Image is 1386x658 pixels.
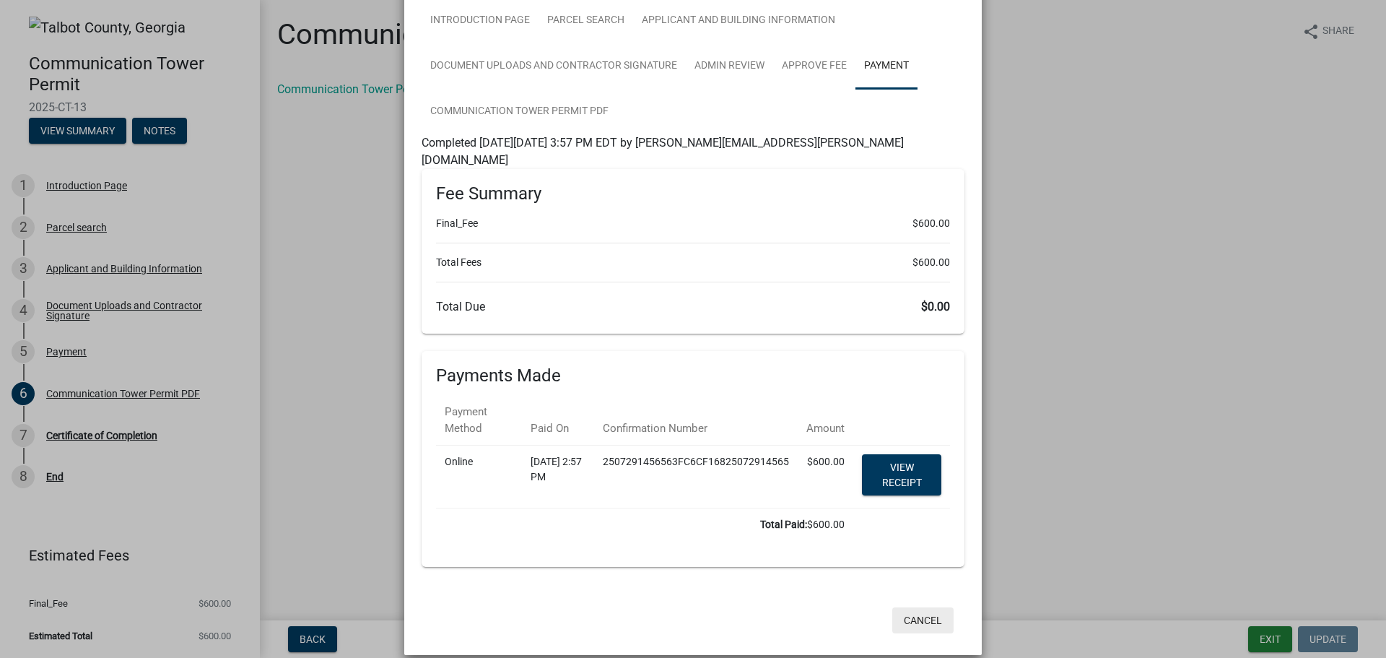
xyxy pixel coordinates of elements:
[760,519,807,530] b: Total Paid:
[522,446,594,508] td: [DATE] 2:57 PM
[855,43,918,90] a: Payment
[422,136,904,167] span: Completed [DATE][DATE] 3:57 PM EDT by [PERSON_NAME][EMAIL_ADDRESS][PERSON_NAME][DOMAIN_NAME]
[436,216,950,231] li: Final_Fee
[436,300,950,313] h6: Total Due
[686,43,773,90] a: Admin Review
[436,183,950,204] h6: Fee Summary
[912,216,950,231] span: $600.00
[594,395,798,446] th: Confirmation Number
[921,300,950,313] span: $0.00
[436,395,522,446] th: Payment Method
[594,446,798,508] td: 2507291456563FC6CF16825072914565
[422,43,686,90] a: Document Uploads and Contractor Signature
[522,395,594,446] th: Paid On
[892,607,954,633] button: Cancel
[436,446,522,508] td: Online
[436,508,853,542] td: $600.00
[436,365,950,386] h6: Payments Made
[798,395,853,446] th: Amount
[773,43,855,90] a: Approve Fee
[912,255,950,270] span: $600.00
[862,454,941,495] a: View receipt
[798,446,853,508] td: $600.00
[422,89,617,135] a: Communication Tower Permit PDF
[436,255,950,270] li: Total Fees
